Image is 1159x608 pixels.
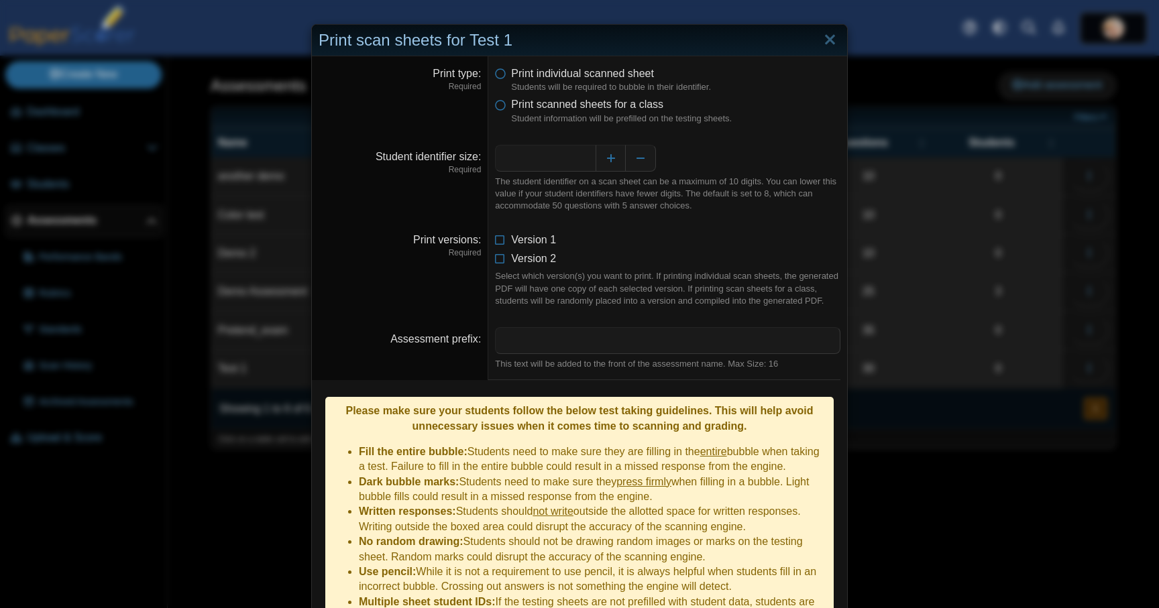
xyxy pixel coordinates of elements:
u: press firmly [616,476,671,487]
li: Students need to make sure they are filling in the bubble when taking a test. Failure to fill in ... [359,444,827,475]
b: No random drawing: [359,536,463,547]
b: Please make sure your students follow the below test taking guidelines. This will help avoid unne... [345,405,813,431]
b: Fill the entire bubble: [359,446,467,457]
span: Print individual scanned sheet [511,68,654,79]
span: Version 1 [511,234,556,245]
li: Students should not be drawing random images or marks on the testing sheet. Random marks could di... [359,534,827,564]
div: Print scan sheets for Test 1 [312,25,847,56]
div: This text will be added to the front of the assessment name. Max Size: 16 [495,358,840,370]
button: Decrease [626,145,656,172]
b: Use pencil: [359,566,416,577]
a: Close [820,29,840,52]
label: Assessment prefix [390,333,481,345]
button: Increase [596,145,626,172]
span: Version 2 [511,253,556,264]
li: Students need to make sure they when filling in a bubble. Light bubble fills could result in a mi... [359,475,827,505]
dfn: Required [319,81,481,93]
u: entire [700,446,727,457]
label: Print versions [413,234,481,245]
label: Print type [433,68,481,79]
div: Select which version(s) you want to print. If printing individual scan sheets, the generated PDF ... [495,270,840,307]
b: Written responses: [359,505,456,517]
dfn: Required [319,164,481,176]
dfn: Student information will be prefilled on the testing sheets. [511,113,840,125]
li: While it is not a requirement to use pencil, it is always helpful when students fill in an incorr... [359,564,827,595]
b: Multiple sheet student IDs: [359,596,496,607]
span: Print scanned sheets for a class [511,99,663,110]
label: Student identifier size [376,151,481,162]
div: The student identifier on a scan sheet can be a maximum of 10 digits. You can lower this value if... [495,176,840,212]
dfn: Required [319,247,481,259]
dfn: Students will be required to bubble in their identifier. [511,81,840,93]
b: Dark bubble marks: [359,476,459,487]
li: Students should outside the allotted space for written responses. Writing outside the boxed area ... [359,504,827,534]
u: not write [533,505,573,517]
